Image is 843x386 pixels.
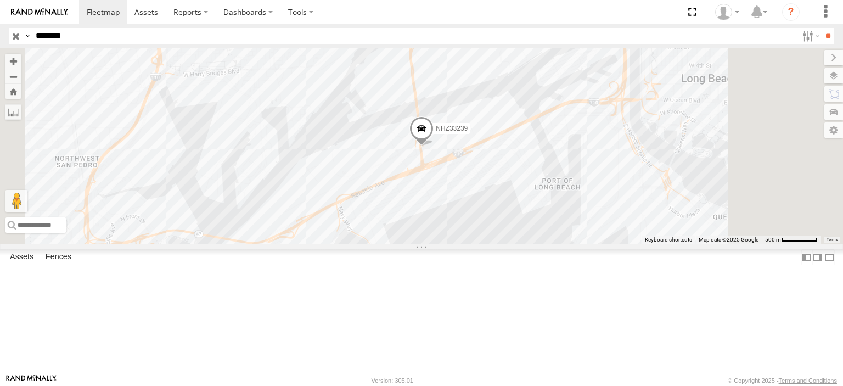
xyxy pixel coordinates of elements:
[827,237,838,242] a: Terms
[765,237,781,243] span: 500 m
[812,249,823,265] label: Dock Summary Table to the Right
[782,3,800,21] i: ?
[645,236,692,244] button: Keyboard shortcuts
[4,250,39,265] label: Assets
[711,4,743,20] div: Zulema McIntosch
[728,377,837,384] div: © Copyright 2025 -
[5,84,21,99] button: Zoom Home
[5,190,27,212] button: Drag Pegman onto the map to open Street View
[5,54,21,69] button: Zoom in
[824,249,835,265] label: Hide Summary Table
[5,104,21,120] label: Measure
[824,122,843,138] label: Map Settings
[798,28,822,44] label: Search Filter Options
[23,28,32,44] label: Search Query
[779,377,837,384] a: Terms and Conditions
[699,237,758,243] span: Map data ©2025 Google
[40,250,77,265] label: Fences
[5,69,21,84] button: Zoom out
[436,125,468,132] span: NHZ33239
[372,377,413,384] div: Version: 305.01
[762,236,821,244] button: Map Scale: 500 m per 63 pixels
[11,8,68,16] img: rand-logo.svg
[801,249,812,265] label: Dock Summary Table to the Left
[6,375,57,386] a: Visit our Website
